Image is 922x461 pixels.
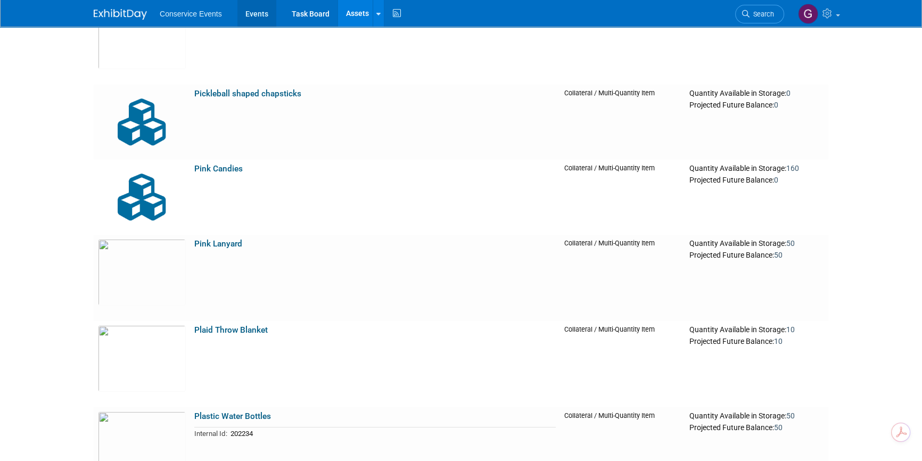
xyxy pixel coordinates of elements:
td: Internal Id: [194,427,227,440]
img: Gayle Reese [798,4,818,24]
div: Projected Future Balance: [689,98,824,110]
a: Plaid Throw Blanket [194,325,268,335]
div: Projected Future Balance: [689,421,824,433]
img: Collateral-Icon-2.png [98,89,186,155]
div: Quantity Available in Storage: [689,239,824,249]
div: Quantity Available in Storage: [689,164,824,174]
a: Pink Lanyard [194,239,242,249]
div: Quantity Available in Storage: [689,325,824,335]
span: 0 [786,89,791,97]
span: 50 [774,423,783,432]
td: Collateral / Multi-Quantity Item [560,85,685,160]
a: Plastic Water Bottles [194,411,271,421]
span: 10 [774,337,783,345]
span: Search [750,10,774,18]
span: Conservice Events [160,10,222,18]
div: Projected Future Balance: [689,335,824,347]
img: Collateral-Icon-2.png [98,164,186,230]
a: Pickleball shaped chapsticks [194,89,301,98]
div: Quantity Available in Storage: [689,89,824,98]
td: Collateral / Multi-Quantity Item [560,321,685,407]
span: 50 [786,411,795,420]
img: ExhibitDay [94,9,147,20]
span: 50 [774,251,783,259]
span: 0 [774,176,778,184]
td: Collateral / Multi-Quantity Item [560,235,685,321]
div: Projected Future Balance: [689,249,824,260]
a: Pink Candies [194,164,243,174]
td: Collateral / Multi-Quantity Item [560,160,685,235]
span: 160 [786,164,799,172]
span: 0 [774,101,778,109]
a: Search [735,5,784,23]
div: Quantity Available in Storage: [689,411,824,421]
div: Projected Future Balance: [689,174,824,185]
td: 202234 [227,427,556,440]
span: 50 [786,239,795,248]
span: 10 [786,325,795,334]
